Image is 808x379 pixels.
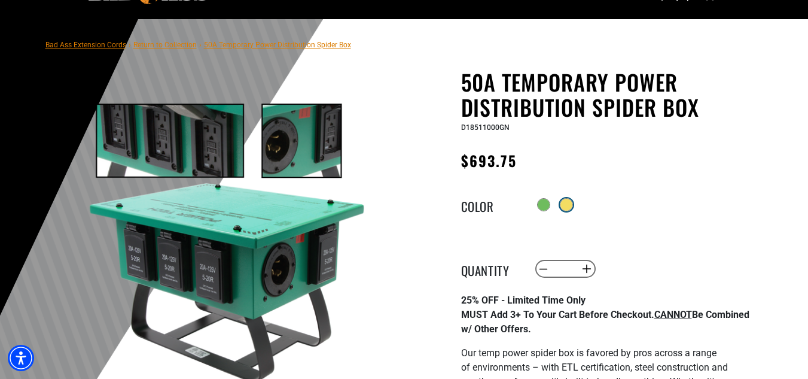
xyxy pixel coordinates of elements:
span: D18511000GN [461,123,510,132]
strong: MUST Add 3+ To Your Cart Before Checkout. Be Combined w/ Other Offers. [461,309,749,335]
a: Return to Collection [133,41,197,49]
span: 50A Temporary Power Distribution Spider Box [204,41,351,49]
h1: 50A Temporary Power Distribution Spider Box [461,69,754,120]
span: $693.75 [461,150,517,171]
div: Accessibility Menu [8,345,34,371]
span: CANNOT [654,309,692,320]
span: › [129,41,131,49]
legend: Color [461,197,521,213]
nav: breadcrumbs [45,37,351,51]
a: Bad Ass Extension Cords [45,41,126,49]
strong: 25% OFF - Limited Time Only [461,295,586,306]
span: › [199,41,202,49]
label: Quantity [461,261,521,277]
